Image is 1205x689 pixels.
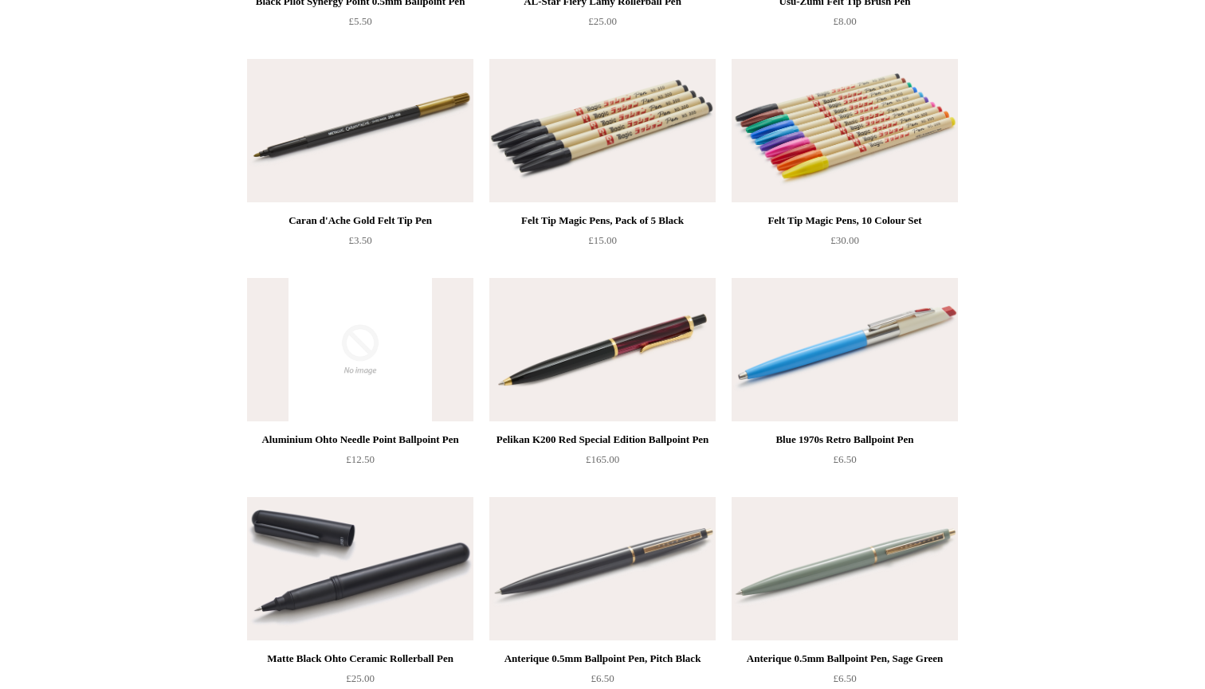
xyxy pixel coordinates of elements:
[736,430,954,449] div: Blue 1970s Retro Ballpoint Pen
[247,430,473,495] a: Aluminium Ohto Needle Point Ballpoint Pen £12.50
[833,672,856,684] span: £6.50
[736,649,954,668] div: Anterique 0.5mm Ballpoint Pen, Sage Green
[732,497,958,640] img: Anterique 0.5mm Ballpoint Pen, Sage Green
[833,453,856,465] span: £6.50
[493,211,712,230] div: Felt Tip Magic Pens, Pack of 5 Black
[247,497,473,640] img: Matte Black Ohto Ceramic Rollerball Pen
[736,211,954,230] div: Felt Tip Magic Pens, 10 Colour Set
[732,59,958,202] img: Felt Tip Magic Pens, 10 Colour Set
[247,211,473,276] a: Caran d'Ache Gold Felt Tip Pen £3.50
[489,278,716,421] img: Pelikan K200 Red Special Edition Ballpoint Pen
[247,59,473,202] a: Caran d'Ache Gold Felt Tip Pen Caran d'Ache Gold Felt Tip Pen
[732,497,958,640] a: Anterique 0.5mm Ballpoint Pen, Sage Green Anterique 0.5mm Ballpoint Pen, Sage Green
[588,15,617,27] span: £25.00
[732,211,958,276] a: Felt Tip Magic Pens, 10 Colour Set £30.00
[586,453,619,465] span: £165.00
[588,234,617,246] span: £15.00
[346,453,375,465] span: £12.50
[489,278,716,421] a: Pelikan K200 Red Special Edition Ballpoint Pen Pelikan K200 Red Special Edition Ballpoint Pen
[247,59,473,202] img: Caran d'Ache Gold Felt Tip Pen
[247,278,473,421] img: no-image-2048-a2addb12_grande.gif
[348,15,371,27] span: £5.50
[732,430,958,495] a: Blue 1970s Retro Ballpoint Pen £6.50
[493,430,712,449] div: Pelikan K200 Red Special Edition Ballpoint Pen
[346,672,375,684] span: £25.00
[489,59,716,202] img: Felt Tip Magic Pens, Pack of 5 Black
[489,211,716,276] a: Felt Tip Magic Pens, Pack of 5 Black £15.00
[830,234,859,246] span: £30.00
[489,497,716,640] a: Anterique 0.5mm Ballpoint Pen, Pitch Black Anterique 0.5mm Ballpoint Pen, Pitch Black
[732,59,958,202] a: Felt Tip Magic Pens, 10 Colour Set Felt Tip Magic Pens, 10 Colour Set
[489,430,716,495] a: Pelikan K200 Red Special Edition Ballpoint Pen £165.00
[732,278,958,421] img: Blue 1970s Retro Ballpoint Pen
[251,649,469,668] div: Matte Black Ohto Ceramic Rollerball Pen
[348,234,371,246] span: £3.50
[732,278,958,421] a: Blue 1970s Retro Ballpoint Pen Blue 1970s Retro Ballpoint Pen
[833,15,856,27] span: £8.00
[251,211,469,230] div: Caran d'Ache Gold Felt Tip Pen
[591,672,614,684] span: £6.50
[247,497,473,640] a: Matte Black Ohto Ceramic Rollerball Pen Matte Black Ohto Ceramic Rollerball Pen
[489,497,716,640] img: Anterique 0.5mm Ballpoint Pen, Pitch Black
[489,59,716,202] a: Felt Tip Magic Pens, Pack of 5 Black Felt Tip Magic Pens, Pack of 5 Black
[493,649,712,668] div: Anterique 0.5mm Ballpoint Pen, Pitch Black
[251,430,469,449] div: Aluminium Ohto Needle Point Ballpoint Pen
